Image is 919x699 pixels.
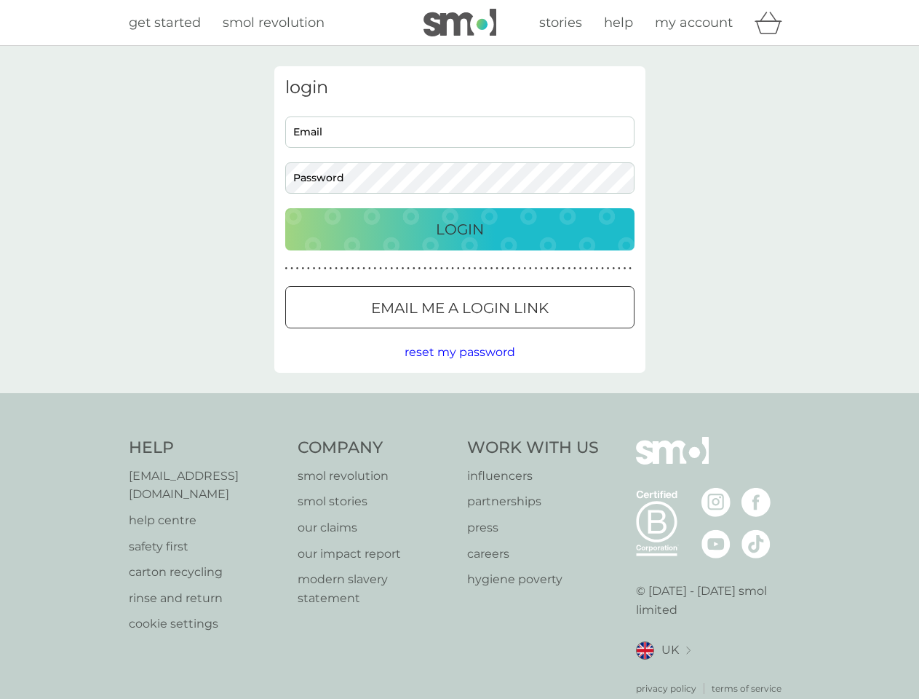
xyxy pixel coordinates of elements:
[223,15,325,31] span: smol revolution
[429,265,432,272] p: ●
[661,641,679,660] span: UK
[423,265,426,272] p: ●
[467,545,599,564] a: careers
[335,265,338,272] p: ●
[539,12,582,33] a: stories
[285,208,634,250] button: Login
[324,265,327,272] p: ●
[604,12,633,33] a: help
[501,265,504,272] p: ●
[523,265,526,272] p: ●
[298,437,453,459] h4: Company
[712,682,781,695] p: terms of service
[313,265,316,272] p: ●
[457,265,460,272] p: ●
[357,265,360,272] p: ●
[413,265,415,272] p: ●
[568,265,570,272] p: ●
[346,265,349,272] p: ●
[298,518,453,537] a: our claims
[402,265,405,272] p: ●
[474,265,477,272] p: ●
[518,265,521,272] p: ●
[629,265,632,272] p: ●
[298,545,453,564] a: our impact report
[741,488,771,517] img: visit the smol Facebook page
[330,265,333,272] p: ●
[590,265,593,272] p: ●
[371,296,549,320] p: Email me a login link
[285,265,288,272] p: ●
[223,12,325,33] a: smol revolution
[601,265,604,272] p: ●
[540,265,543,272] p: ●
[701,488,731,517] img: visit the smol Instagram page
[405,343,515,362] button: reset my password
[129,15,201,31] span: get started
[463,265,466,272] p: ●
[290,265,293,272] p: ●
[351,265,354,272] p: ●
[129,615,284,633] a: cookie settings
[562,265,565,272] p: ●
[434,265,437,272] p: ●
[129,589,284,608] a: rinse and return
[298,492,453,511] p: smol stories
[467,570,599,589] a: hygiene poverty
[129,563,284,582] a: carton recycling
[298,467,453,486] a: smol revolution
[129,437,284,459] h4: Help
[285,77,634,98] h3: login
[341,265,343,272] p: ●
[636,437,709,486] img: smol
[507,265,510,272] p: ●
[362,265,365,272] p: ●
[596,265,599,272] p: ●
[368,265,371,272] p: ●
[379,265,382,272] p: ●
[636,582,791,619] p: © [DATE] - [DATE] smol limited
[655,15,733,31] span: my account
[485,265,488,272] p: ●
[579,265,582,272] p: ●
[318,265,321,272] p: ●
[529,265,532,272] p: ●
[396,265,399,272] p: ●
[390,265,393,272] p: ●
[535,265,538,272] p: ●
[686,647,691,655] img: select a new location
[296,265,299,272] p: ●
[129,511,284,530] a: help centre
[285,286,634,328] button: Email me a login link
[129,467,284,504] a: [EMAIL_ADDRESS][DOMAIN_NAME]
[512,265,515,272] p: ●
[636,682,696,695] a: privacy policy
[467,467,599,486] a: influencers
[440,265,443,272] p: ●
[584,265,587,272] p: ●
[298,570,453,607] p: modern slavery statement
[539,15,582,31] span: stories
[374,265,377,272] p: ●
[624,265,626,272] p: ●
[129,537,284,556] a: safety first
[407,265,410,272] p: ●
[467,437,599,459] h4: Work With Us
[467,518,599,537] a: press
[436,218,484,241] p: Login
[607,265,610,272] p: ●
[557,265,560,272] p: ●
[636,641,654,660] img: UK flag
[307,265,310,272] p: ●
[618,265,621,272] p: ●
